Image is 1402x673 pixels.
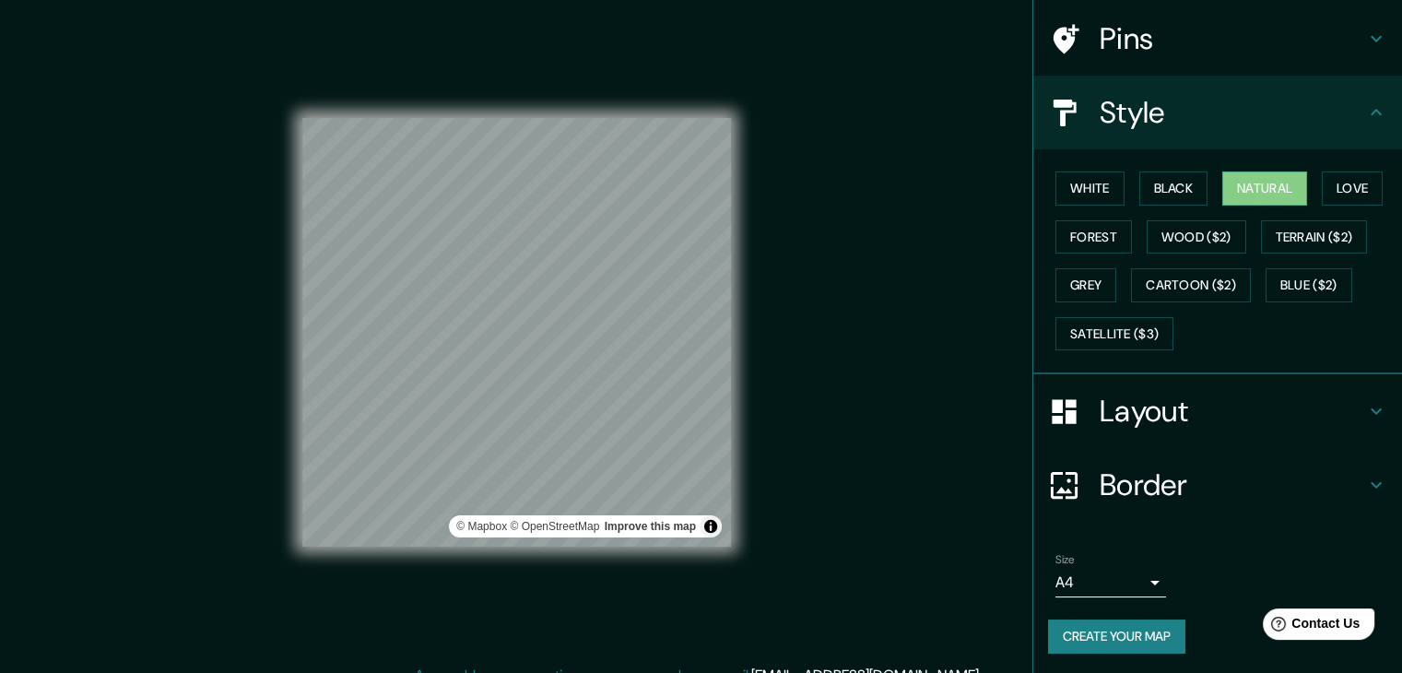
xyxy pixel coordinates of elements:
button: Black [1139,171,1208,206]
button: Forest [1055,220,1132,254]
a: OpenStreetMap [510,520,599,533]
label: Size [1055,552,1075,568]
h4: Layout [1100,393,1365,430]
h4: Border [1100,466,1365,503]
button: Wood ($2) [1147,220,1246,254]
button: White [1055,171,1125,206]
button: Cartoon ($2) [1131,268,1251,302]
h4: Pins [1100,20,1365,57]
button: Blue ($2) [1266,268,1352,302]
div: Pins [1033,2,1402,76]
button: Terrain ($2) [1261,220,1368,254]
div: Border [1033,448,1402,522]
canvas: Map [302,118,731,547]
h4: Style [1100,94,1365,131]
button: Grey [1055,268,1116,302]
div: A4 [1055,568,1166,597]
iframe: Help widget launcher [1238,601,1382,653]
a: Mapbox [456,520,507,533]
div: Layout [1033,374,1402,448]
button: Satellite ($3) [1055,317,1173,351]
button: Natural [1222,171,1307,206]
button: Create your map [1048,620,1185,654]
button: Love [1322,171,1383,206]
button: Toggle attribution [700,515,722,537]
div: Style [1033,76,1402,149]
a: Map feedback [605,520,696,533]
